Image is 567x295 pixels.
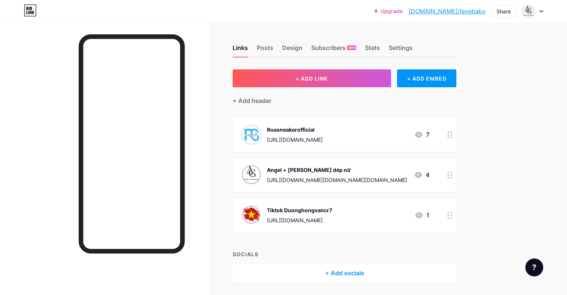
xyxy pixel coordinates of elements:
[257,43,273,57] div: Posts
[233,43,248,57] div: Links
[267,136,323,144] div: [URL][DOMAIN_NAME]
[365,43,380,57] div: Stats
[414,170,429,179] div: 4
[267,216,332,224] div: [URL][DOMAIN_NAME]
[242,125,261,144] img: Ruasneakerofficial
[242,205,261,225] img: Tiktok Duonghongvancr7
[348,45,355,50] span: NEW
[409,7,486,16] a: [DOMAIN_NAME]/levebaby
[233,264,456,282] div: + Add socials
[374,8,403,14] a: Upgrade
[233,69,391,87] button: + ADD LINK
[414,130,429,139] div: 7
[415,211,429,220] div: 1
[282,43,302,57] div: Design
[389,43,413,57] div: Settings
[296,75,328,82] span: + ADD LINK
[497,7,511,15] div: Share
[267,206,332,214] div: Tiktok Duonghongvancr7
[267,176,407,184] div: [URL][DOMAIN_NAME][DOMAIN_NAME][DOMAIN_NAME]
[311,43,356,57] div: Subscribers
[521,4,535,18] img: Levebabying
[242,165,261,185] img: Angel + Giày dép nữ
[233,96,271,105] div: + Add header
[267,166,407,174] div: Angel + [PERSON_NAME] dép nữ
[233,250,456,258] div: SOCIALS
[267,126,323,134] div: Ruasneakerofficial
[397,69,456,87] div: + ADD EMBED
